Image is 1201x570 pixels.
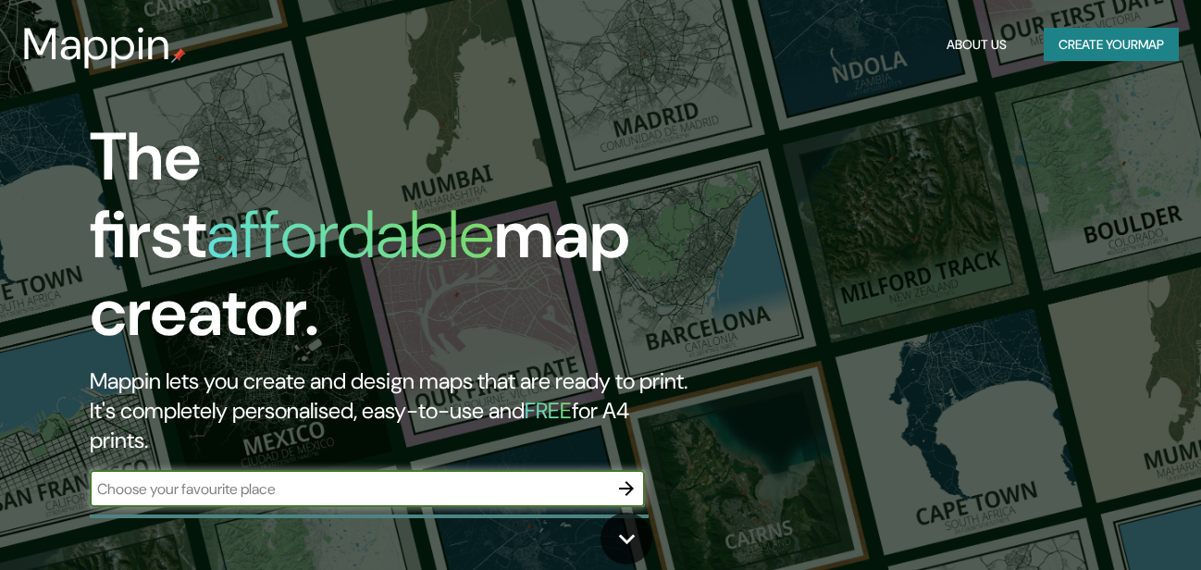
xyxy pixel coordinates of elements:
[90,366,690,455] h2: Mappin lets you create and design maps that are ready to print. It's completely personalised, eas...
[171,48,186,63] img: mappin-pin
[90,118,690,366] h1: The first map creator.
[939,28,1014,62] button: About Us
[1044,28,1179,62] button: Create yourmap
[90,478,608,500] input: Choose your favourite place
[22,19,171,70] h3: Mappin
[525,396,572,425] h5: FREE
[206,192,494,278] h1: affordable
